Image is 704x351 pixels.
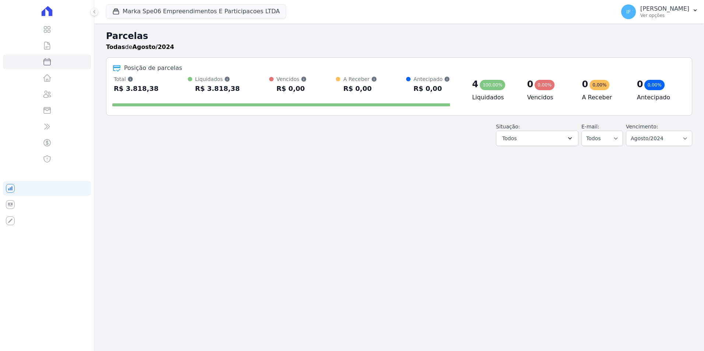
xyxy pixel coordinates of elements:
button: Marka Spe06 Empreendimentos E Participacoes LTDA [106,4,286,18]
div: 0 [527,78,533,90]
label: Situação: [496,124,520,130]
div: R$ 3.818,38 [114,83,158,95]
div: 0,00% [644,80,664,90]
div: R$ 0,00 [277,83,307,95]
div: 4 [472,78,478,90]
strong: Todas [106,43,125,50]
p: de [106,43,174,52]
h4: A Receber [582,93,625,102]
div: 0,00% [535,80,555,90]
div: Posição de parcelas [124,64,182,72]
h4: Liquidados [472,93,515,102]
div: 0,00% [589,80,609,90]
p: [PERSON_NAME] [640,5,689,13]
label: Vencimento: [626,124,658,130]
div: R$ 3.818,38 [195,83,240,95]
span: IF [626,9,631,14]
div: 0 [582,78,588,90]
div: A Receber [343,75,377,83]
button: Todos [496,131,578,146]
p: Ver opções [640,13,689,18]
h4: Vencidos [527,93,570,102]
div: Liquidados [195,75,240,83]
label: E-mail: [581,124,599,130]
h4: Antecipado [637,93,680,102]
div: Antecipado [413,75,450,83]
div: 100,00% [480,80,505,90]
div: R$ 0,00 [343,83,377,95]
strong: Agosto/2024 [133,43,174,50]
div: Vencidos [277,75,307,83]
h2: Parcelas [106,29,692,43]
span: Todos [502,134,517,143]
button: IF [PERSON_NAME] Ver opções [615,1,704,22]
div: R$ 0,00 [413,83,450,95]
div: 0 [637,78,643,90]
div: Total [114,75,158,83]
